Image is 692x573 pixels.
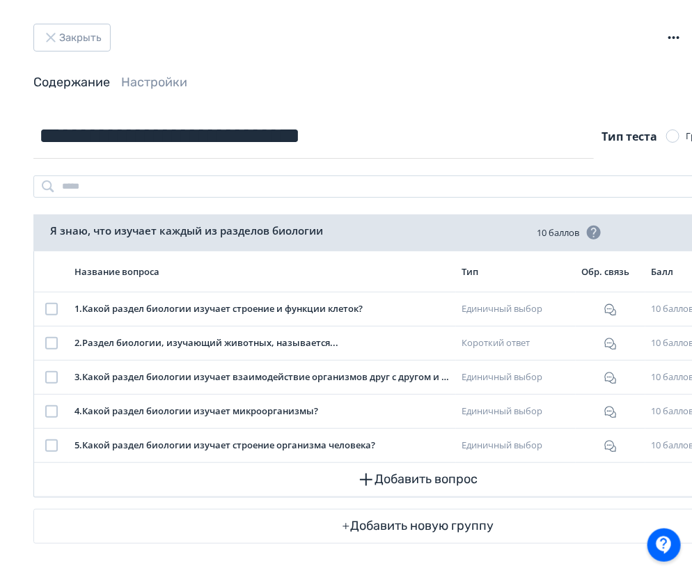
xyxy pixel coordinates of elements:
[462,439,570,453] div: Единичный выбор
[74,405,450,418] div: 4 . Какой раздел биологии изучает микроорганизмы?
[462,265,570,278] div: Тип
[602,129,658,144] span: Тип теста
[74,439,450,453] div: 5 . Какой раздел биологии изучает строение организма человека?
[74,370,450,384] div: 3 . Какой раздел биологии изучает взаимодействие организмов друг с другом и с окружающей [DATE]?
[74,265,450,278] div: Название вопроса
[74,336,450,350] div: 2 . Раздел биологии, изучающий животных, называется...
[50,223,323,239] span: Я знаю, что изучает каждый из разделов биологии
[462,405,570,418] div: Единичный выбор
[33,24,111,52] button: Закрыть
[581,265,640,278] div: Обр. связь
[74,302,450,316] div: 1 . Какой раздел биологии изучает строение и функции клеток?
[121,74,187,90] a: Настройки
[537,224,602,241] span: 10 баллов
[462,302,570,316] div: Единичный выбор
[33,74,110,90] a: Содержание
[462,336,570,350] div: Короткий ответ
[462,370,570,384] div: Единичный выбор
